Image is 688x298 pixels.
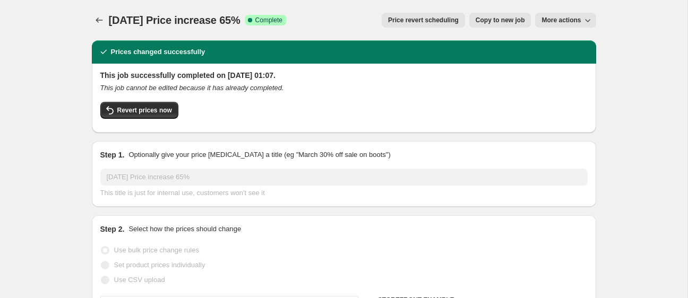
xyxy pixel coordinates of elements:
[382,13,465,28] button: Price revert scheduling
[100,150,125,160] h2: Step 1.
[255,16,282,24] span: Complete
[114,246,199,254] span: Use bulk price change rules
[100,189,265,197] span: This title is just for internal use, customers won't see it
[100,224,125,234] h2: Step 2.
[541,16,581,24] span: More actions
[128,224,241,234] p: Select how the prices should change
[92,13,107,28] button: Price change jobs
[128,150,390,160] p: Optionally give your price [MEDICAL_DATA] a title (eg "March 30% off sale on boots")
[109,14,240,26] span: [DATE] Price increase 65%
[388,16,459,24] span: Price revert scheduling
[100,169,588,186] input: 30% off holiday sale
[535,13,596,28] button: More actions
[100,84,284,92] i: This job cannot be edited because it has already completed.
[476,16,525,24] span: Copy to new job
[111,47,205,57] h2: Prices changed successfully
[114,261,205,269] span: Set product prices individually
[100,102,178,119] button: Revert prices now
[117,106,172,115] span: Revert prices now
[469,13,531,28] button: Copy to new job
[114,276,165,284] span: Use CSV upload
[100,70,588,81] h2: This job successfully completed on [DATE] 01:07.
